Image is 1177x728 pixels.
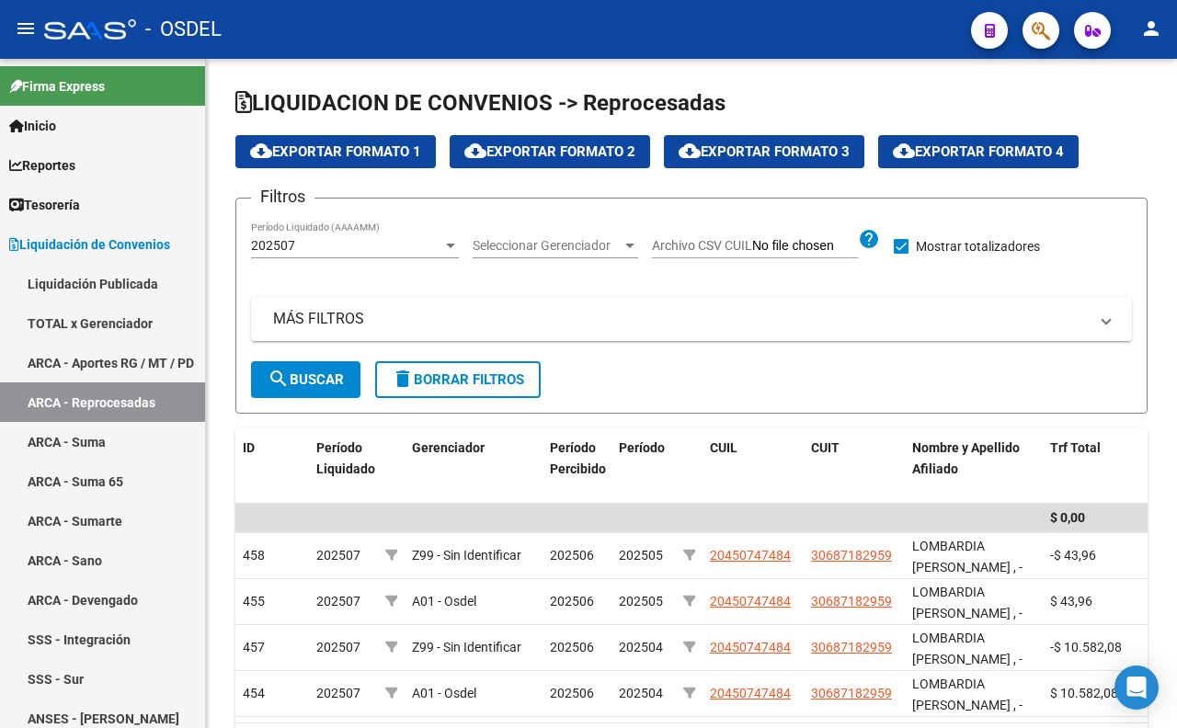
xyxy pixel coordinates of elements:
[316,686,360,700] span: 202507
[235,90,726,116] span: LIQUIDACION DE CONVENIOS -> Reprocesadas
[916,235,1040,257] span: Mostrar totalizadores
[811,594,892,609] span: 30687182959
[1050,594,1092,609] span: $ 43,96
[619,548,663,563] span: 202505
[905,428,1043,509] datatable-header-cell: Nombre y Apellido Afiliado
[243,686,265,700] span: 454
[251,184,314,210] h3: Filtros
[235,135,436,168] button: Exportar Formato 1
[912,539,1023,574] span: LOMBARDIA [PERSON_NAME] , -
[550,548,594,563] span: 202506
[392,371,524,388] span: Borrar Filtros
[243,640,265,654] span: 457
[1043,428,1153,509] datatable-header-cell: Trf Total
[543,428,611,509] datatable-header-cell: Período Percibido
[251,297,1132,341] mat-expansion-panel-header: MÁS FILTROS
[1050,440,1101,455] span: Trf Total
[811,548,892,563] span: 30687182959
[9,195,80,215] span: Tesorería
[251,238,295,253] span: 202507
[412,440,485,455] span: Gerenciador
[243,594,265,609] span: 455
[752,238,858,255] input: Archivo CSV CUIL
[710,548,791,563] span: 20450747484
[550,594,594,609] span: 202506
[679,143,850,160] span: Exportar Formato 3
[1050,510,1085,525] span: $ 0,00
[1050,548,1096,563] span: -$ 43,96
[412,594,476,609] span: A01 - Osdel
[243,440,255,455] span: ID
[619,440,665,455] span: Período
[412,548,521,563] span: Z99 - Sin Identificar
[9,76,105,97] span: Firma Express
[9,234,170,255] span: Liquidación de Convenios
[405,428,543,509] datatable-header-cell: Gerenciador
[15,17,37,40] mat-icon: menu
[652,238,752,253] span: Archivo CSV CUIL
[893,140,915,162] mat-icon: cloud_download
[710,640,791,654] span: 20450747484
[375,361,541,398] button: Borrar Filtros
[316,640,360,654] span: 202507
[811,686,892,700] span: 30687182959
[703,428,804,509] datatable-header-cell: CUIL
[268,368,290,390] mat-icon: search
[619,640,663,654] span: 202504
[710,440,737,455] span: CUIL
[858,228,880,250] mat-icon: help
[811,640,892,654] span: 30687182959
[412,686,476,700] span: A01 - Osdel
[145,9,222,50] span: - OSDEL
[893,143,1064,160] span: Exportar Formato 4
[250,143,421,160] span: Exportar Formato 1
[664,135,864,168] button: Exportar Formato 3
[912,440,1020,476] span: Nombre y Apellido Afiliado
[1050,686,1118,700] span: $ 10.582,08
[273,309,1088,329] mat-panel-title: MÁS FILTROS
[243,548,265,563] span: 458
[450,135,650,168] button: Exportar Formato 2
[1114,665,1159,710] div: Open Intercom Messenger
[464,140,486,162] mat-icon: cloud_download
[464,143,635,160] span: Exportar Formato 2
[912,585,1023,620] span: LOMBARDIA [PERSON_NAME] , -
[619,594,663,609] span: 202505
[316,594,360,609] span: 202507
[9,116,56,136] span: Inicio
[878,135,1079,168] button: Exportar Formato 4
[309,428,378,509] datatable-header-cell: Período Liquidado
[710,686,791,700] span: 20450747484
[679,140,701,162] mat-icon: cloud_download
[251,361,360,398] button: Buscar
[912,677,1023,712] span: LOMBARDIA [PERSON_NAME] , -
[550,686,594,700] span: 202506
[316,440,375,476] span: Período Liquidado
[392,368,414,390] mat-icon: delete
[611,428,676,509] datatable-header-cell: Período
[804,428,905,509] datatable-header-cell: CUIT
[550,640,594,654] span: 202506
[235,428,309,509] datatable-header-cell: ID
[9,155,75,176] span: Reportes
[619,686,663,700] span: 202504
[316,548,360,563] span: 202507
[710,594,791,609] span: 20450747484
[912,631,1023,666] span: LOMBARDIA [PERSON_NAME] , -
[550,440,606,476] span: Período Percibido
[811,440,840,455] span: CUIT
[268,371,344,388] span: Buscar
[250,140,272,162] mat-icon: cloud_download
[1140,17,1162,40] mat-icon: person
[412,640,521,654] span: Z99 - Sin Identificar
[473,238,622,254] span: Seleccionar Gerenciador
[1050,640,1122,654] span: -$ 10.582,08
